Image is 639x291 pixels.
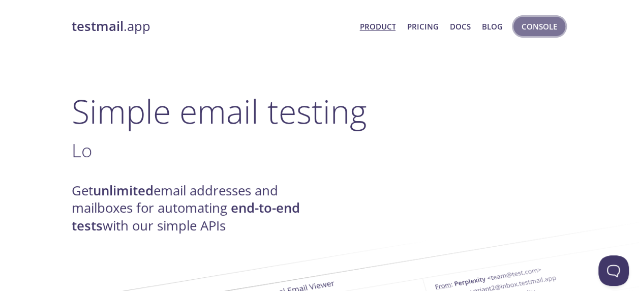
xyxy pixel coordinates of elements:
h1: Simple email testing [72,92,568,131]
a: Blog [482,20,503,33]
strong: testmail [72,17,124,35]
a: Docs [450,20,471,33]
button: Console [513,17,565,36]
span: Lo [72,137,92,163]
a: testmail.app [72,18,352,35]
span: Console [522,20,557,33]
a: Product [359,20,395,33]
iframe: Help Scout Beacon - Open [598,255,629,286]
strong: unlimited [93,182,154,199]
a: Pricing [407,20,438,33]
strong: end-to-end tests [72,199,300,234]
h4: Get email addresses and mailboxes for automating with our simple APIs [72,182,320,235]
